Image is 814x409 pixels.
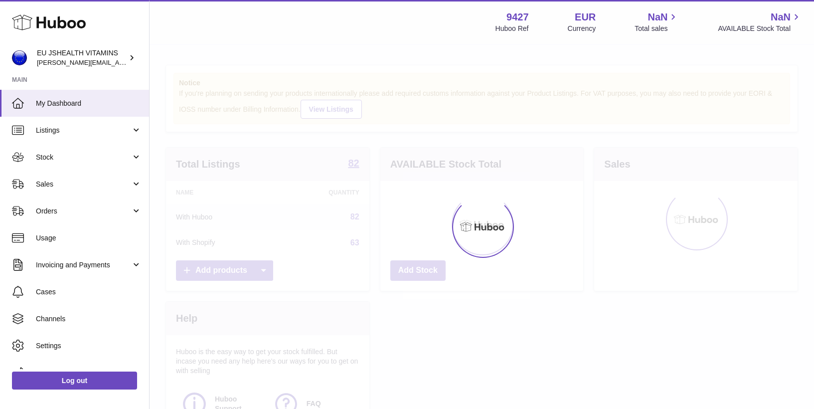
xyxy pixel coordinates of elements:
span: Usage [36,233,142,243]
span: Cases [36,287,142,297]
span: Stock [36,153,131,162]
span: AVAILABLE Stock Total [718,24,802,33]
span: Invoicing and Payments [36,260,131,270]
a: Log out [12,372,137,390]
span: NaN [648,10,667,24]
div: EU JSHEALTH VITAMINS [37,48,127,67]
a: NaN Total sales [635,10,679,33]
span: Channels [36,314,142,324]
span: Orders [36,206,131,216]
div: Currency [568,24,596,33]
span: Settings [36,341,142,351]
a: NaN AVAILABLE Stock Total [718,10,802,33]
strong: EUR [575,10,596,24]
span: Returns [36,368,142,378]
span: My Dashboard [36,99,142,108]
img: laura@jessicasepel.com [12,50,27,65]
span: Sales [36,180,131,189]
strong: 9427 [506,10,529,24]
span: Listings [36,126,131,135]
div: Huboo Ref [495,24,529,33]
span: [PERSON_NAME][EMAIL_ADDRESS][DOMAIN_NAME] [37,58,200,66]
span: Total sales [635,24,679,33]
span: NaN [771,10,791,24]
